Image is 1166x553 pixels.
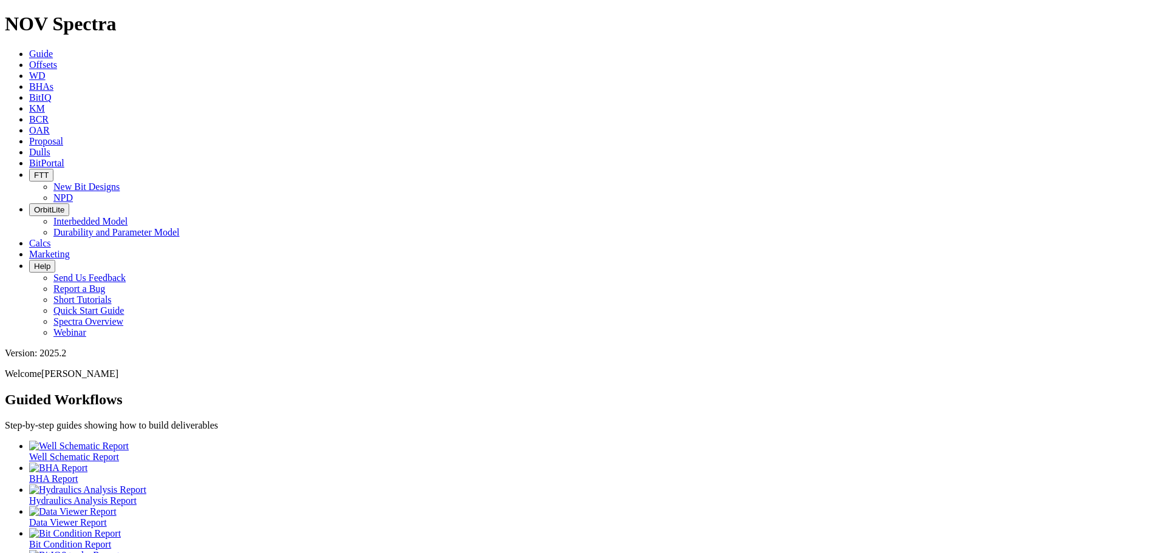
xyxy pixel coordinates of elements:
span: Help [34,262,50,271]
span: Hydraulics Analysis Report [29,495,137,506]
a: Data Viewer Report Data Viewer Report [29,506,1161,528]
a: BitPortal [29,158,64,168]
a: Quick Start Guide [53,305,124,316]
div: Version: 2025.2 [5,348,1161,359]
a: BHA Report BHA Report [29,463,1161,484]
h1: NOV Spectra [5,13,1161,35]
span: Bit Condition Report [29,539,111,549]
span: Well Schematic Report [29,452,119,462]
a: Offsets [29,59,57,70]
a: Hydraulics Analysis Report Hydraulics Analysis Report [29,484,1161,506]
a: Webinar [53,327,86,338]
a: BHAs [29,81,53,92]
a: WD [29,70,46,81]
span: [PERSON_NAME] [41,368,118,379]
a: Bit Condition Report Bit Condition Report [29,528,1161,549]
a: Spectra Overview [53,316,123,327]
a: Short Tutorials [53,294,112,305]
a: New Bit Designs [53,182,120,192]
a: Calcs [29,238,51,248]
button: FTT [29,169,53,182]
img: Bit Condition Report [29,528,121,539]
span: Data Viewer Report [29,517,107,528]
p: Welcome [5,368,1161,379]
img: Well Schematic Report [29,441,129,452]
a: NPD [53,192,73,203]
a: Dulls [29,147,50,157]
span: FTT [34,171,49,180]
a: BitIQ [29,92,51,103]
img: Hydraulics Analysis Report [29,484,146,495]
a: Guide [29,49,53,59]
a: Report a Bug [53,283,105,294]
a: BCR [29,114,49,124]
a: Durability and Parameter Model [53,227,180,237]
h2: Guided Workflows [5,392,1161,408]
a: KM [29,103,45,114]
img: Data Viewer Report [29,506,117,517]
button: OrbitLite [29,203,69,216]
a: Interbedded Model [53,216,128,226]
a: Well Schematic Report Well Schematic Report [29,441,1161,462]
a: Marketing [29,249,70,259]
a: Proposal [29,136,63,146]
a: Send Us Feedback [53,273,126,283]
img: BHA Report [29,463,87,473]
span: BHA Report [29,473,78,484]
span: OrbitLite [34,205,64,214]
p: Step-by-step guides showing how to build deliverables [5,420,1161,431]
button: Help [29,260,55,273]
a: OAR [29,125,50,135]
